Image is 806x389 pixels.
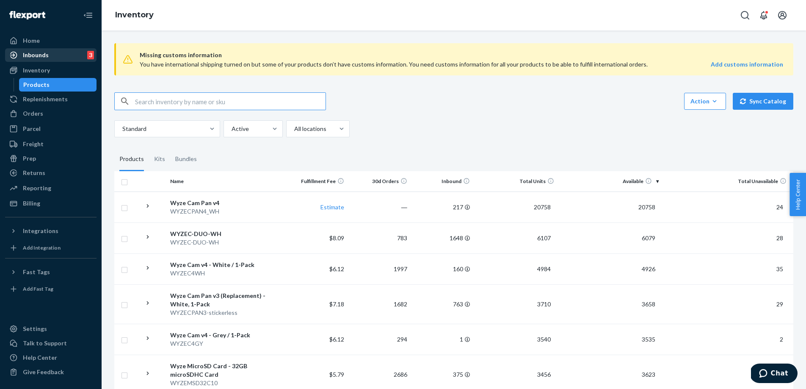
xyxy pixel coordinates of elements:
a: Returns [5,166,97,180]
div: Inventory [23,66,50,75]
div: Give Feedback [23,368,64,376]
ol: breadcrumbs [108,3,160,28]
a: Add customs information [711,60,783,69]
div: Parcel [23,125,41,133]
div: Wyze Cam v4 - Grey / 1-Pack [170,331,282,339]
iframe: Opens a widget where you can chat to one of our agents [751,364,798,385]
div: You have international shipping turned on but some of your products don’t have customs informatio... [140,60,654,69]
span: 3535 [638,336,659,343]
a: Orders [5,107,97,120]
span: $7.18 [329,300,344,308]
div: Wyze MicroSD Card - 32GB microSDHC Card [170,362,282,379]
a: Inventory [5,64,97,77]
div: Reporting [23,184,51,192]
span: 6107 [534,234,554,242]
div: Integrations [23,227,58,235]
div: Products [23,81,50,89]
span: 29 [773,300,787,308]
span: $5.79 [329,371,344,378]
div: Prep [23,154,36,163]
td: 1648 [411,222,474,253]
span: 3710 [534,300,554,308]
div: Wyze Cam v4 - White / 1-Pack [170,261,282,269]
strong: Add customs information [711,61,783,68]
span: 3540 [534,336,554,343]
div: WYZEC4GY [170,339,282,348]
div: Replenishments [23,95,68,103]
td: 783 [348,222,411,253]
a: Freight [5,137,97,151]
div: Add Integration [23,244,61,251]
button: Talk to Support [5,336,97,350]
div: Help Center [23,353,57,362]
span: $6.12 [329,336,344,343]
div: Home [23,36,40,45]
div: Fast Tags [23,268,50,276]
th: Available [558,171,662,192]
button: Integrations [5,224,97,238]
a: Add Integration [5,241,97,255]
span: 24 [773,203,787,211]
input: Search inventory by name or sku [135,93,326,110]
td: 217 [411,192,474,222]
div: Add Fast Tag [23,285,53,292]
button: Fast Tags [5,265,97,279]
span: 20758 [635,203,659,211]
a: Home [5,34,97,47]
button: Open notifications [755,7,772,24]
a: Estimate [320,203,344,211]
div: WYZECPAN4_WH [170,207,282,216]
span: 20758 [530,203,554,211]
th: Inbound [411,171,474,192]
td: 1682 [348,284,411,324]
span: 28 [773,234,787,242]
div: Settings [23,325,47,333]
input: All locations [293,125,294,133]
a: Add Fast Tag [5,282,97,296]
th: 30d Orders [348,171,411,192]
div: Orders [23,109,43,118]
button: Give Feedback [5,365,97,379]
button: Open Search Box [737,7,754,24]
span: 3623 [638,371,659,378]
span: Missing customs information [140,50,783,60]
td: 763 [411,284,474,324]
button: Sync Catalog [733,93,793,110]
div: Kits [154,147,165,171]
div: Products [119,147,144,171]
a: Inbounds3 [5,48,97,62]
a: Replenishments [5,92,97,106]
th: Fulfillment Fee [285,171,348,192]
div: WYZEMSD32C10 [170,379,282,387]
span: 4926 [638,265,659,272]
div: Wyze Cam Pan v3 (Replacement) - White, 1-Pack [170,292,282,308]
th: Name [167,171,285,192]
a: Parcel [5,122,97,136]
div: Billing [23,199,40,208]
td: 160 [411,253,474,284]
div: Returns [23,169,45,177]
button: Help Center [789,173,806,216]
th: Total Units [473,171,557,192]
div: WYZEC-DUO-WH [170,238,282,247]
div: Inbounds [23,51,49,59]
td: 1 [411,324,474,355]
div: Freight [23,140,44,148]
div: WYZECPAN3-stickerless [170,308,282,317]
td: 294 [348,324,411,355]
a: Prep [5,152,97,165]
a: Reporting [5,181,97,195]
th: Total Unavailable [662,171,793,192]
span: 6079 [638,234,659,242]
img: Flexport logo [9,11,45,19]
a: Settings [5,322,97,336]
span: $6.12 [329,265,344,272]
span: 4984 [534,265,554,272]
a: Help Center [5,351,97,364]
span: $8.09 [329,234,344,242]
div: Talk to Support [23,339,67,347]
button: Close Navigation [80,7,97,24]
div: Wyze Cam Pan v4 [170,199,282,207]
div: WYZEC-DUO-WH [170,230,282,238]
